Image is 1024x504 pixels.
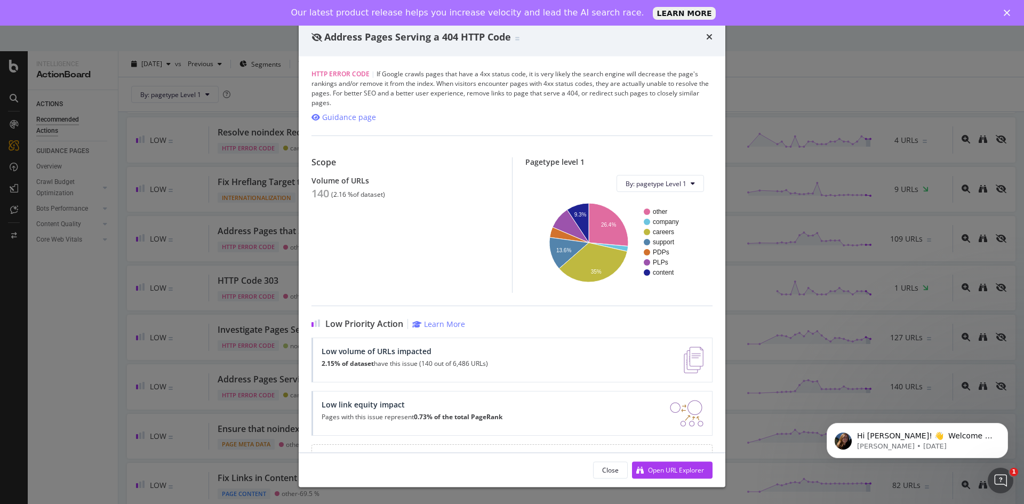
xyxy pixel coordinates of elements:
[311,176,499,185] div: Volume of URLs
[653,238,675,246] text: support
[626,179,686,188] span: By: pagetype Level 1
[311,33,322,41] div: eye-slash
[322,360,488,367] p: have this issue (140 out of 6,486 URLs)
[593,461,628,478] button: Close
[299,17,725,487] div: modal
[648,465,704,474] div: Open URL Explorer
[322,347,488,356] div: Low volume of URLs impacted
[291,7,644,18] div: Our latest product release helps you increase velocity and lead the AI search race.
[534,201,700,284] svg: A chart.
[632,461,713,478] button: Open URL Explorer
[515,37,519,40] img: Equal
[653,7,716,20] a: LEARN MORE
[322,400,502,409] div: Low link equity impact
[324,30,511,43] span: Address Pages Serving a 404 HTTP Code
[331,191,385,198] div: ( 2.16 % of dataset )
[311,157,499,167] div: Scope
[322,112,376,123] div: Guidance page
[311,112,376,123] a: Guidance page
[424,319,465,329] div: Learn More
[597,451,691,460] a: Contact your Success Manager
[311,69,713,108] div: If Google crawls pages that have a 4xx status code, it is very likely the search engine will decr...
[617,175,704,192] button: By: pagetype Level 1
[525,157,713,166] div: Pagetype level 1
[412,319,465,329] a: Learn More
[311,444,713,467] div: Please provide your logfiles to Botify to uncover this issue’s impact on your Crawl Budget.
[371,69,375,78] span: |
[706,30,713,44] div: times
[1010,468,1018,476] span: 1
[653,259,668,266] text: PLPs
[670,400,703,427] img: DDxVyA23.png
[602,465,619,474] div: Close
[653,208,667,215] text: other
[811,401,1024,475] iframe: Intercom notifications message
[311,187,329,200] div: 140
[311,69,370,78] span: HTTP Error Code
[322,413,502,421] p: Pages with this issue represent
[556,247,571,253] text: 13.6%
[653,218,679,226] text: company
[653,269,674,276] text: content
[653,249,669,256] text: PDPs
[322,359,374,368] strong: 2.15% of dataset
[1004,10,1014,16] div: Close
[590,269,601,275] text: 35%
[653,228,674,236] text: careers
[574,211,586,217] text: 9.3%
[601,221,615,227] text: 26.4%
[988,468,1013,493] iframe: Intercom live chat
[684,347,703,373] img: e5DMFwAAAABJRU5ErkJggg==
[414,412,502,421] strong: 0.73% of the total PageRank
[325,319,403,329] span: Low Priority Action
